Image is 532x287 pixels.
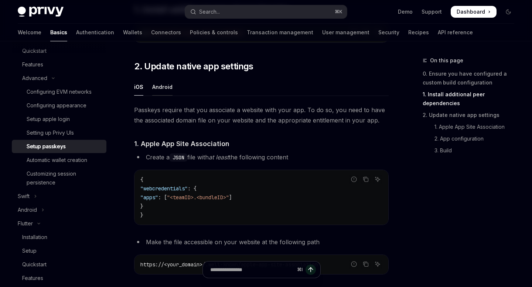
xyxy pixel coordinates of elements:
div: Installation [22,233,47,242]
a: Setup [12,244,106,257]
a: Features [12,272,106,285]
span: 1. Apple App Site Association [134,139,229,149]
a: Configuring EVM networks [12,85,106,98]
span: Dashboard [457,8,485,15]
div: Quickstart [22,260,47,269]
a: Support [422,8,442,15]
a: Customizing session persistence [12,167,106,189]
button: Toggle Flutter section [12,217,106,230]
a: Demo [398,8,413,15]
a: 3. Build [423,145,520,156]
div: Setup [22,246,37,255]
li: Make the file accessible on your website at the following path [134,237,389,247]
button: Toggle Swift section [12,190,106,203]
div: Flutter [18,219,33,228]
div: Setup passkeys [27,142,66,151]
span: "webcredentials" [140,185,188,192]
span: : { [188,185,197,192]
a: Wallets [123,24,142,41]
a: API reference [438,24,473,41]
div: Features [22,60,43,69]
a: Connectors [151,24,181,41]
a: Dashboard [451,6,497,18]
input: Ask a question... [210,262,294,278]
button: Report incorrect code [349,174,359,184]
span: Passkeys require that you associate a website with your app. To do so, you need to have the assoc... [134,105,389,125]
a: Welcome [18,24,41,41]
button: Toggle Android section [12,203,106,217]
a: Security [378,24,399,41]
a: Setup apple login [12,113,106,126]
div: Setting up Privy UIs [27,128,74,137]
a: User management [322,24,369,41]
span: ] [229,194,232,201]
a: Configuring appearance [12,99,106,112]
span: 2. Update native app settings [134,60,253,72]
button: Toggle Advanced section [12,72,106,85]
button: Ask AI [373,259,382,269]
span: } [140,203,143,210]
li: Create a file with the following content [134,152,389,162]
a: Features [12,58,106,71]
button: Open search [185,5,347,18]
a: Quickstart [12,258,106,271]
div: Search... [199,7,220,16]
div: Setup apple login [27,115,70,124]
button: Toggle dark mode [502,6,514,18]
div: Android [18,205,37,214]
span: "<teamID>.<bundleID>" [167,194,229,201]
a: 1. Apple App Site Association [423,121,520,133]
a: Basics [50,24,67,41]
button: Copy the contents from the code block [361,259,371,269]
span: } [140,212,143,218]
a: Automatic wallet creation [12,153,106,167]
a: 0. Ensure you have configured a custom build configuration [423,68,520,89]
img: dark logo [18,7,64,17]
a: 1. Install additional peer dependencies [423,89,520,109]
a: 2. App configuration [423,133,520,145]
div: Android [152,78,173,96]
span: ⌘ K [335,9,342,15]
button: Report incorrect code [349,259,359,269]
a: Recipes [408,24,429,41]
a: Authentication [76,24,114,41]
span: : [ [158,194,167,201]
span: "apps" [140,194,158,201]
a: Policies & controls [190,24,238,41]
span: On this page [430,56,463,65]
a: 2. Update native app settings [423,109,520,121]
button: Send message [306,264,316,275]
div: Swift [18,192,30,201]
button: Ask AI [373,174,382,184]
div: iOS [134,78,143,96]
a: Installation [12,231,106,244]
div: Configuring EVM networks [27,87,92,96]
div: Advanced [22,74,47,83]
div: Automatic wallet creation [27,156,87,165]
span: { [140,176,143,183]
button: Copy the contents from the code block [361,174,371,184]
div: Customizing session persistence [27,169,102,187]
em: at least [209,153,229,161]
a: Setting up Privy UIs [12,126,106,139]
a: Transaction management [247,24,313,41]
div: Features [22,274,43,283]
code: JSON [170,153,187,162]
div: Configuring appearance [27,101,86,110]
a: Setup passkeys [12,140,106,153]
